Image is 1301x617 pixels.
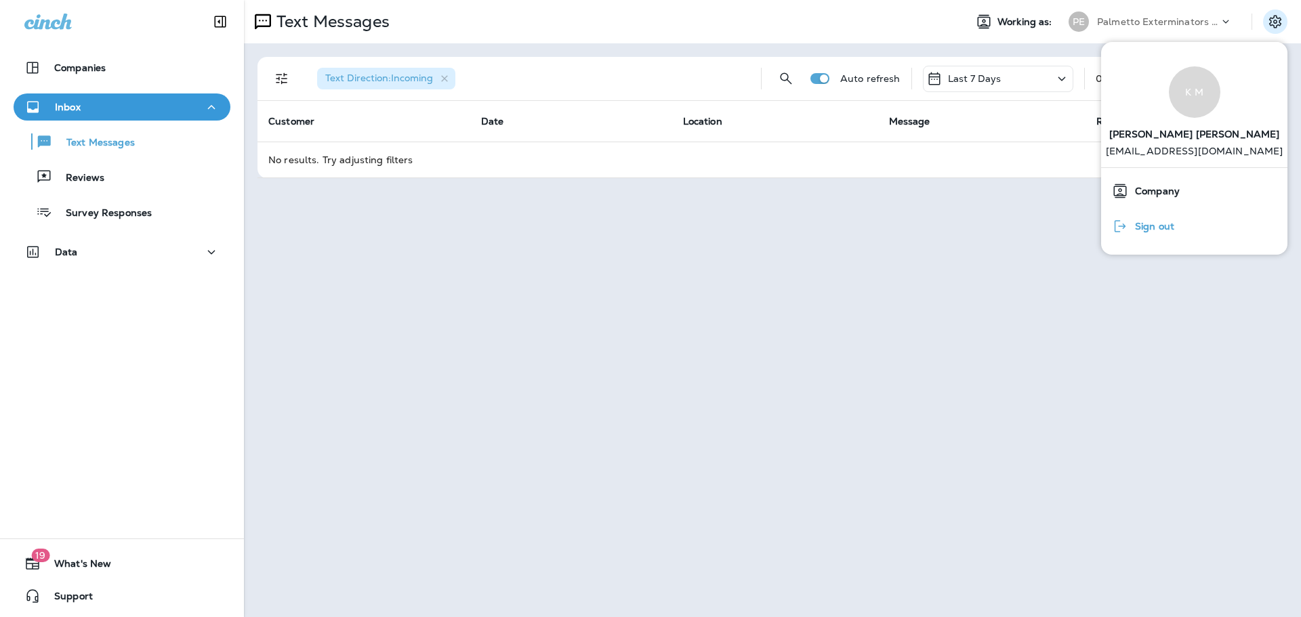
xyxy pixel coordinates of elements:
p: Palmetto Exterminators LLC [1097,16,1219,27]
span: Company [1128,186,1180,197]
p: Text Messages [53,137,135,150]
p: Reviews [52,172,104,185]
button: Filters [268,65,295,92]
button: Settings [1263,9,1287,34]
span: Text Direction : Incoming [325,72,433,84]
span: Customer [268,115,314,127]
button: Inbox [14,93,230,121]
span: What's New [41,558,111,574]
p: [EMAIL_ADDRESS][DOMAIN_NAME] [1106,146,1283,167]
button: 19What's New [14,550,230,577]
div: 0 - 0 [1096,73,1114,84]
a: Company [1107,177,1282,205]
div: Text Direction:Incoming [317,68,455,89]
p: Last 7 Days [948,73,1001,84]
span: Support [41,591,93,607]
button: Collapse Sidebar [201,8,239,35]
span: Working as: [997,16,1055,28]
button: Support [14,582,230,610]
span: Location [683,115,722,127]
button: Text Messages [14,127,230,156]
button: Reviews [14,163,230,191]
div: K M [1169,66,1220,118]
div: PE [1069,12,1089,32]
button: Survey Responses [14,198,230,226]
td: No results. Try adjusting filters [257,142,1287,177]
p: Text Messages [271,12,390,32]
button: Sign out [1101,209,1287,244]
p: Data [55,247,78,257]
p: Inbox [55,102,81,112]
p: Survey Responses [52,207,152,220]
span: Message [889,115,930,127]
span: 19 [31,549,49,562]
button: Company [1101,173,1287,209]
span: Sign out [1128,221,1174,232]
p: Companies [54,62,106,73]
p: Auto refresh [840,73,901,84]
button: Companies [14,54,230,81]
span: Date [481,115,504,127]
button: Data [14,238,230,265]
button: Search Messages [772,65,800,92]
span: [PERSON_NAME] [PERSON_NAME] [1109,118,1280,146]
a: K M[PERSON_NAME] [PERSON_NAME] [EMAIL_ADDRESS][DOMAIN_NAME] [1101,53,1287,167]
span: Replied [1096,115,1132,127]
